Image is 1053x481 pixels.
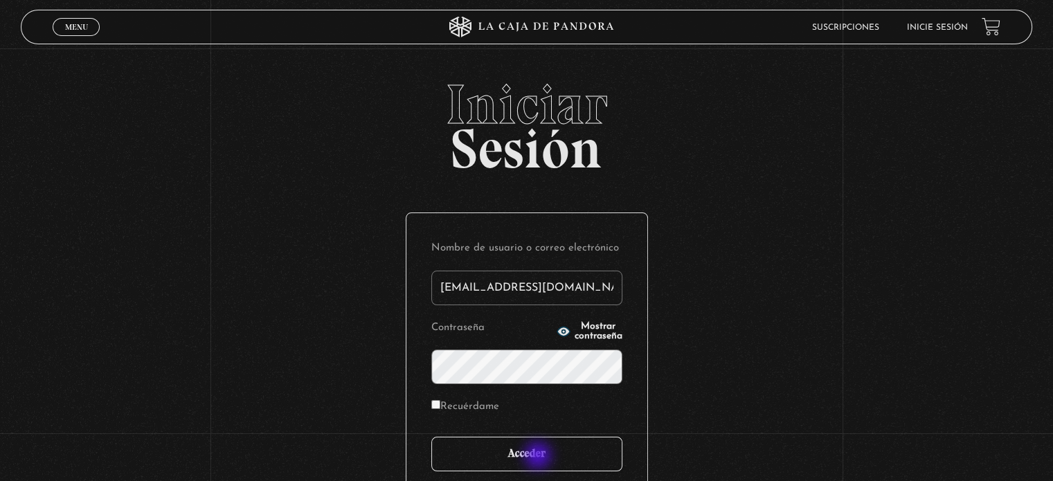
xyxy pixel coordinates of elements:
[812,24,879,32] a: Suscripciones
[431,318,552,339] label: Contraseña
[21,77,1032,132] span: Iniciar
[431,437,622,471] input: Acceder
[60,35,93,44] span: Cerrar
[431,397,499,418] label: Recuérdame
[65,23,88,31] span: Menu
[907,24,968,32] a: Inicie sesión
[575,322,622,341] span: Mostrar contraseña
[431,400,440,409] input: Recuérdame
[431,238,622,260] label: Nombre de usuario o correo electrónico
[21,77,1032,165] h2: Sesión
[557,322,622,341] button: Mostrar contraseña
[982,17,1000,36] a: View your shopping cart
